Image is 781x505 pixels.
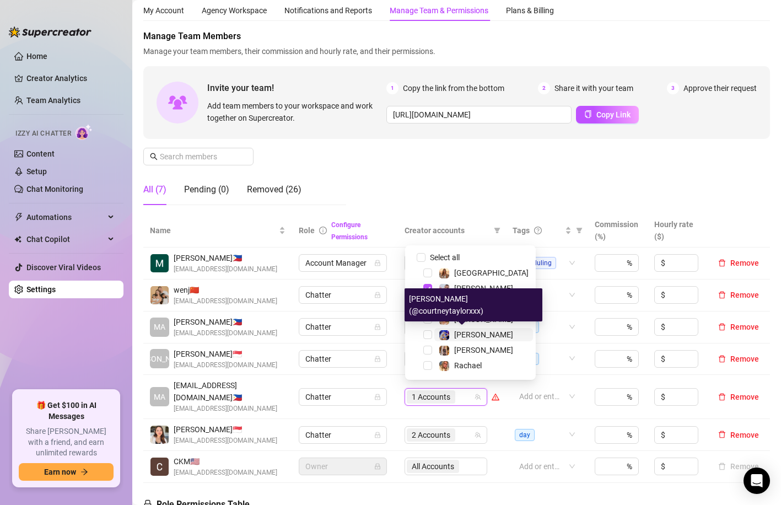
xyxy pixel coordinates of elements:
[374,324,381,330] span: lock
[143,4,184,17] div: My Account
[730,354,759,363] span: Remove
[174,379,286,404] span: [EMAIL_ADDRESS][DOMAIN_NAME] 🇵🇭
[174,252,277,264] span: [PERSON_NAME] 🇵🇭
[494,227,500,234] span: filter
[439,284,449,294] img: Kelsey
[374,432,381,438] span: lock
[305,351,380,367] span: Chatter
[423,268,432,277] span: Select tree node
[423,361,432,370] span: Select tree node
[390,4,488,17] div: Manage Team & Permissions
[554,82,633,94] span: Share it with your team
[407,428,455,442] span: 2 Accounts
[718,323,726,331] span: delete
[374,356,381,362] span: lock
[423,346,432,354] span: Select tree node
[150,224,277,237] span: Name
[150,254,169,272] img: Meludel Ann Co
[154,321,165,333] span: MA
[730,259,759,267] span: Remove
[730,393,759,401] span: Remove
[667,82,679,94] span: 3
[714,428,763,442] button: Remove
[439,330,449,340] img: Courtney
[403,82,504,94] span: Copy the link from the bottom
[174,264,277,275] span: [EMAIL_ADDRESS][DOMAIN_NAME]
[475,394,481,400] span: team
[439,268,449,278] img: Madison
[513,224,530,237] span: Tags
[730,323,759,331] span: Remove
[374,292,381,298] span: lock
[143,183,166,196] div: All (7)
[423,284,432,293] span: Select tree node
[506,4,554,17] div: Plans & Billing
[374,260,381,266] span: lock
[538,82,550,94] span: 2
[26,208,105,226] span: Automations
[423,330,432,339] span: Select tree node
[454,268,529,277] span: [GEOGRAPHIC_DATA]
[454,361,482,370] span: Rachael
[174,468,277,478] span: [EMAIL_ADDRESS][DOMAIN_NAME]
[744,468,770,494] div: Open Intercom Messenger
[174,328,277,339] span: [EMAIL_ADDRESS][DOMAIN_NAME]
[26,167,47,176] a: Setup
[14,213,23,222] span: thunderbolt
[174,296,277,307] span: [EMAIL_ADDRESS][DOMAIN_NAME]
[160,151,238,163] input: Search members
[305,287,380,303] span: Chatter
[576,106,639,123] button: Copy Link
[730,431,759,439] span: Remove
[534,227,542,234] span: question-circle
[202,4,267,17] div: Agency Workspace
[475,432,481,438] span: team
[425,251,464,264] span: Select all
[718,355,726,363] span: delete
[588,214,648,248] th: Commission (%)
[386,82,398,94] span: 1
[299,226,315,235] span: Role
[76,124,93,140] img: AI Chatter
[26,69,115,87] a: Creator Analytics
[247,183,301,196] div: Removed (26)
[718,291,726,299] span: delete
[714,460,763,473] button: Remove
[305,427,380,443] span: Chatter
[305,255,380,271] span: Account Manager
[174,455,277,468] span: CKM 🇺🇸
[407,390,455,404] span: 1 Accounts
[596,110,631,119] span: Copy Link
[374,394,381,400] span: lock
[19,426,114,459] span: Share [PERSON_NAME] with a friend, and earn unlimited rewards
[439,361,449,371] img: Rachael
[80,468,88,476] span: arrow-right
[574,222,585,239] span: filter
[174,423,277,436] span: [PERSON_NAME] 🇸🇬
[19,463,114,481] button: Earn nowarrow-right
[331,221,368,241] a: Configure Permissions
[718,393,726,401] span: delete
[714,352,763,366] button: Remove
[174,348,277,360] span: [PERSON_NAME] 🇸🇬
[15,128,71,139] span: Izzy AI Chatter
[515,429,535,441] span: day
[150,458,169,476] img: CKM
[9,26,91,37] img: logo-BBDzfeDw.svg
[130,353,189,365] span: [PERSON_NAME]
[26,285,56,294] a: Settings
[26,96,80,105] a: Team Analytics
[584,110,592,118] span: copy
[718,259,726,267] span: delete
[730,291,759,299] span: Remove
[150,286,169,304] img: wenj
[412,391,450,403] span: 1 Accounts
[26,185,83,194] a: Chat Monitoring
[207,81,386,95] span: Invite your team!
[374,463,381,470] span: lock
[154,391,165,403] span: MA
[714,288,763,302] button: Remove
[174,316,277,328] span: [PERSON_NAME] 🇵🇭
[412,429,450,441] span: 2 Accounts
[174,436,277,446] span: [EMAIL_ADDRESS][DOMAIN_NAME]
